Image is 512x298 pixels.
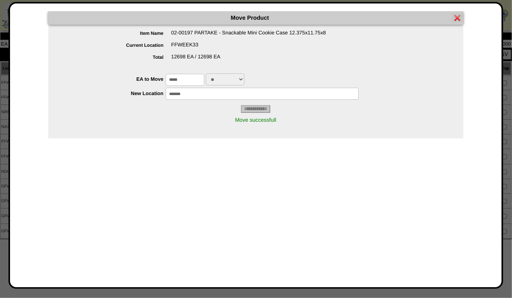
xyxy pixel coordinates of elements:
div: FFWEEK33 [64,42,463,54]
label: Total [64,54,171,60]
div: 02-00197 PARTAKE - Snackable Mini Cookie Case 12.375x11.75x8 [64,30,463,42]
label: New Location [64,90,166,96]
div: Move successfull [48,113,463,127]
img: error.gif [454,15,461,21]
label: Item Name [64,31,171,36]
label: Current Location [64,43,171,48]
div: 12698 EA / 12698 EA [64,54,463,66]
label: EA to Move [64,76,166,82]
div: Move Product [48,11,463,25]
